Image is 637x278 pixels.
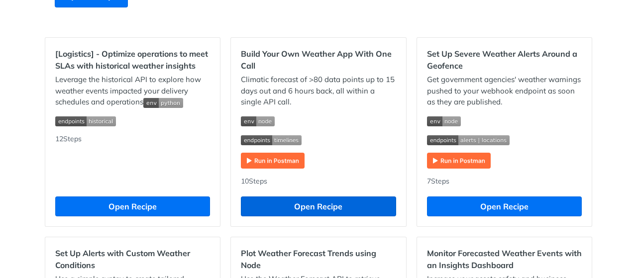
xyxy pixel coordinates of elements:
img: Run in Postman [427,153,491,169]
p: Climatic forecast of >80 data points up to 15 days out and 6 hours back, all within a single API ... [241,74,396,108]
img: env [241,116,275,126]
img: env [427,116,461,126]
img: Run in Postman [241,153,305,169]
button: Open Recipe [55,196,210,216]
div: 12 Steps [55,134,210,186]
p: Get government agencies' weather warnings pushed to your webhook endpoint as soon as they are pub... [427,74,582,108]
button: Open Recipe [427,196,582,216]
span: Expand image [241,134,396,145]
h2: Monitor Forecasted Weather Events with an Insights Dashboard [427,247,582,271]
h2: Plot Weather Forecast Trends using Node [241,247,396,271]
span: Expand image [143,97,183,106]
a: Expand image [427,155,491,165]
p: Leverage the historical API to explore how weather events impacted your delivery schedules and op... [55,74,210,108]
a: Expand image [241,155,305,165]
button: Open Recipe [241,196,396,216]
img: env [143,98,183,108]
img: endpoint [427,135,510,145]
span: Expand image [427,134,582,145]
span: Expand image [55,115,210,127]
img: endpoint [55,116,116,126]
span: Expand image [241,115,396,127]
h2: Build Your Own Weather App With One Call [241,48,396,72]
div: 7 Steps [427,176,582,186]
h2: [Logistics] - Optimize operations to meet SLAs with historical weather insights [55,48,210,72]
h2: Set Up Severe Weather Alerts Around a Geofence [427,48,582,72]
h2: Set Up Alerts with Custom Weather Conditions [55,247,210,271]
span: Expand image [427,115,582,127]
div: 10 Steps [241,176,396,186]
img: endpoint [241,135,302,145]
